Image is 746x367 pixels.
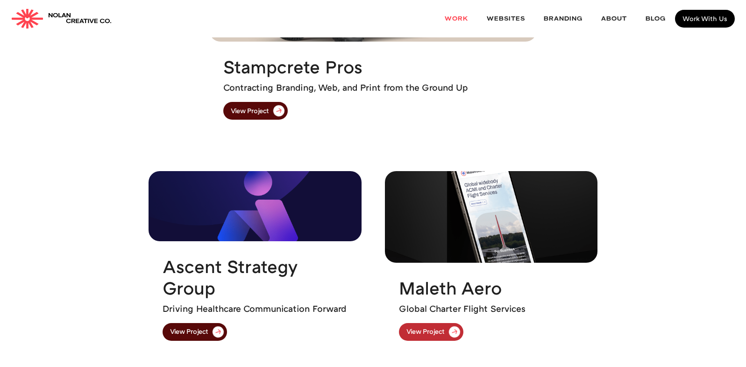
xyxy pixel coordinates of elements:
[11,9,43,29] img: Nolan Creative Co.
[223,102,288,120] a: View Project
[231,108,269,114] div: View Project
[675,10,735,28] a: Work With Us
[170,328,208,335] div: View Project
[406,328,445,335] div: View Project
[592,7,636,31] a: About
[399,323,463,341] a: View Project
[682,15,727,22] div: Work With Us
[223,56,362,77] h2: Stampcrete Pros
[399,277,502,298] h2: Maleth Aero
[163,323,227,341] a: View Project
[477,7,534,31] a: websites
[435,7,477,31] a: Work
[399,302,526,316] p: Global Charter Flight Services
[223,81,468,94] p: Contracting Branding, Web, and Print from the Ground Up
[534,7,592,31] a: Branding
[163,302,346,316] p: Driving Healthcare Communication Forward
[11,9,112,29] a: home
[163,255,347,298] h2: Ascent Strategy Group
[636,7,675,31] a: Blog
